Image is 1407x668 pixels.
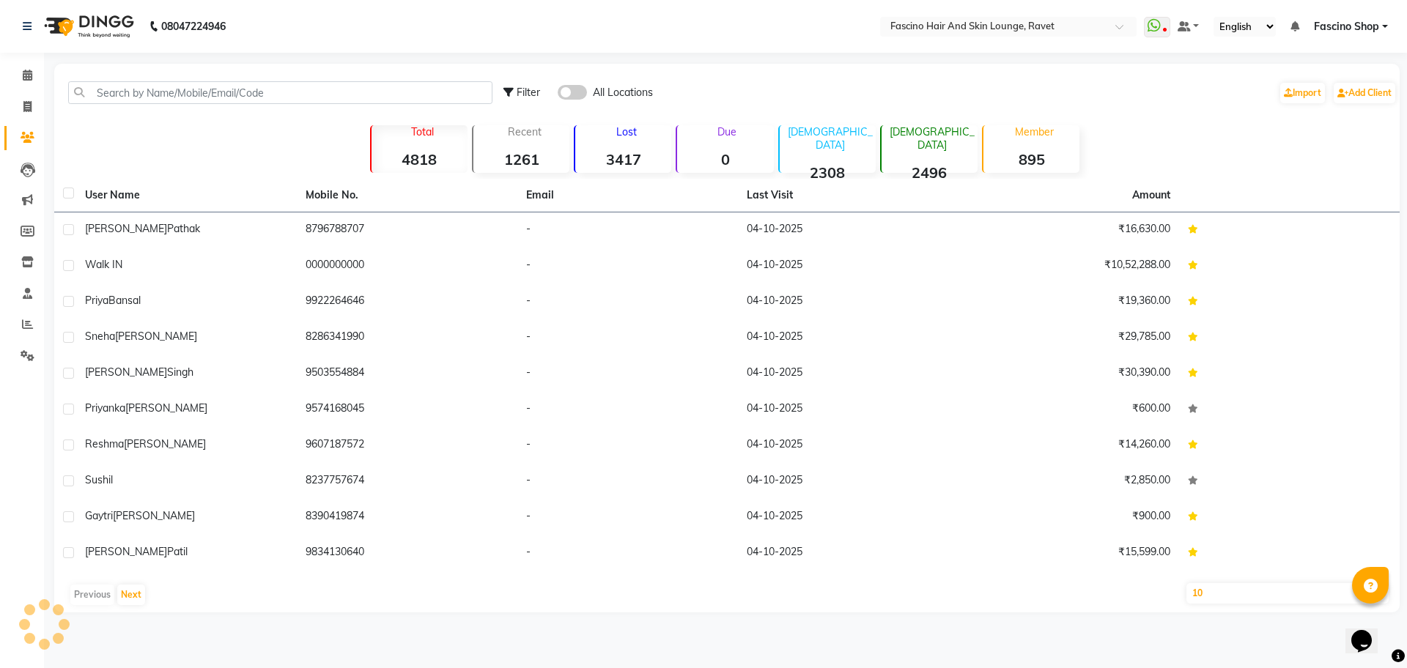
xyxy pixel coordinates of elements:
th: Last Visit [738,179,959,212]
strong: 4818 [372,150,468,168]
td: - [517,212,738,248]
td: 9922264646 [297,284,517,320]
th: Mobile No. [297,179,517,212]
span: Pathak [167,222,200,235]
p: [DEMOGRAPHIC_DATA] [786,125,876,152]
a: Add Client [1334,83,1395,103]
th: Email [517,179,738,212]
a: Import [1280,83,1325,103]
input: Search by Name/Mobile/Email/Code [68,81,492,104]
span: [PERSON_NAME] [85,222,167,235]
td: - [517,392,738,428]
span: [PERSON_NAME] [85,365,167,379]
p: Due [680,125,773,138]
td: 8237757674 [297,464,517,500]
p: Lost [581,125,671,138]
span: Priyanka [85,401,125,415]
img: logo [37,6,138,47]
td: 9607187572 [297,428,517,464]
td: ₹10,52,288.00 [959,248,1179,284]
td: 8286341990 [297,320,517,356]
td: 9574168045 [297,392,517,428]
p: [DEMOGRAPHIC_DATA] [887,125,978,152]
td: 04-10-2025 [738,464,959,500]
span: All Locations [593,85,653,100]
span: Gaytri [85,509,113,522]
td: - [517,464,738,500]
button: Next [117,584,145,605]
span: Sushil [85,473,113,486]
span: Priya [85,294,108,307]
td: ₹16,630.00 [959,212,1179,248]
span: singh [167,365,193,379]
b: 08047224946 [161,6,226,47]
td: 8390419874 [297,500,517,535]
td: ₹600.00 [959,392,1179,428]
span: [PERSON_NAME] [115,330,197,343]
td: ₹30,390.00 [959,356,1179,392]
td: - [517,428,738,464]
p: Recent [479,125,569,138]
span: Reshma [85,437,124,450]
span: Patil [167,545,188,558]
strong: 3417 [575,150,671,168]
td: - [517,320,738,356]
th: User Name [76,179,297,212]
td: ₹900.00 [959,500,1179,535]
span: Fascino Shop [1314,19,1379,34]
td: - [517,248,738,284]
span: Filter [517,86,540,99]
td: 9503554884 [297,356,517,392]
span: [PERSON_NAME] [124,437,206,450]
td: 04-10-2025 [738,284,959,320]
td: 04-10-2025 [738,392,959,428]
td: - [517,535,738,571]
td: ₹2,850.00 [959,464,1179,500]
p: Member [989,125,1079,138]
td: 0000000000 [297,248,517,284]
td: 04-10-2025 [738,248,959,284]
span: Walk IN [85,258,122,271]
td: - [517,356,738,392]
td: ₹14,260.00 [959,428,1179,464]
strong: 0 [677,150,773,168]
span: [PERSON_NAME] [125,401,207,415]
iframe: chat widget [1345,609,1392,653]
td: ₹29,785.00 [959,320,1179,356]
td: ₹15,599.00 [959,535,1179,571]
span: Sneha [85,330,115,343]
td: 9834130640 [297,535,517,571]
strong: 1261 [473,150,569,168]
td: 04-10-2025 [738,535,959,571]
th: Amount [1123,179,1179,212]
p: Total [377,125,468,138]
td: ₹19,360.00 [959,284,1179,320]
td: 04-10-2025 [738,500,959,535]
span: [PERSON_NAME] [113,509,195,522]
td: - [517,500,738,535]
strong: 895 [983,150,1079,168]
td: 04-10-2025 [738,320,959,356]
strong: 2308 [780,163,876,182]
td: 04-10-2025 [738,356,959,392]
span: Bansal [108,294,141,307]
td: - [517,284,738,320]
td: 04-10-2025 [738,212,959,248]
strong: 2496 [882,163,978,182]
td: 8796788707 [297,212,517,248]
td: 04-10-2025 [738,428,959,464]
span: [PERSON_NAME] [85,545,167,558]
